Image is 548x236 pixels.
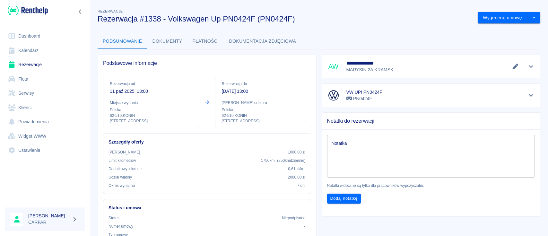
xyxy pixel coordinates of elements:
button: Edytuj dane [510,62,521,71]
h6: VW UP! PN0424F [346,89,382,95]
button: Wygeneruj umowę [478,12,527,24]
a: Rezerwacje [5,57,85,72]
a: Flota [5,72,85,86]
span: ( 250 km dziennie ) [277,158,305,163]
p: 11 paź 2025, 13:00 [110,88,192,95]
div: AW [326,59,341,74]
p: Udział własny [109,174,132,180]
h3: Rezerwacja #1338 - Volkswagen Up PN0424F (PN0424F) [98,14,473,23]
h6: Status i umowa [109,205,306,211]
p: Polska [110,107,192,113]
p: CARFAR [28,219,69,226]
button: Dodaj notatkę [327,194,361,204]
p: Polska [222,107,304,113]
p: Rezerwacja od [110,81,192,87]
p: 62-510 , KONIN [110,113,192,118]
p: [STREET_ADDRESS] [222,118,304,124]
a: Kalendarz [5,43,85,58]
a: Klienci [5,101,85,115]
p: 62-510 , KONIN [222,113,304,118]
p: [DATE] 13:00 [222,88,304,95]
p: Notatki widoczne są tylko dla pracowników wypożyczalni. [327,183,535,188]
span: Rezerwacje [98,9,123,13]
p: 2000,00 zł [288,174,306,180]
p: MARYSIN 2A , KRAMSK [346,66,394,73]
p: [STREET_ADDRESS] [110,118,192,124]
button: Zwiń nawigację [75,7,85,16]
p: Status [109,215,119,221]
p: [PERSON_NAME] [109,149,140,155]
p: Okres wynajmu [109,183,135,188]
a: Powiadomienia [5,115,85,129]
button: Pokaż szczegóły [526,62,536,71]
button: Płatności [187,34,224,49]
button: Pokaż szczegóły [526,91,536,100]
p: Niepodpisana [282,215,306,221]
p: PN0424F [346,95,382,102]
p: Limit kilometrów [109,158,136,163]
button: Podsumowanie [98,34,147,49]
p: [PERSON_NAME] odbioru [222,100,304,106]
p: 7 dni [297,183,306,188]
p: - [304,223,306,229]
p: 0,61 zł /km [288,166,305,172]
a: Renthelp logo [5,5,48,16]
span: Notatki do rezerwacji [327,118,535,124]
a: Ustawienia [5,143,85,158]
a: Serwisy [5,86,85,101]
p: Numer umowy [109,223,133,229]
button: Dokumenty [147,34,187,49]
p: Rezerwacja do [222,81,304,87]
p: Miejsce wydania [110,100,192,106]
span: Podstawowe informacje [103,60,311,66]
h6: Szczegóły oferty [109,139,306,145]
img: Image [327,89,340,102]
a: Dashboard [5,29,85,43]
button: Dokumentacja zdjęciowa [224,34,301,49]
p: 1750 km [261,158,306,163]
img: Renthelp logo [8,5,48,16]
p: Dodatkowy kilometr [109,166,142,172]
button: drop-down [527,12,540,24]
p: 1000,00 zł [288,149,306,155]
h6: [PERSON_NAME] [28,213,69,219]
a: Widget WWW [5,129,85,144]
